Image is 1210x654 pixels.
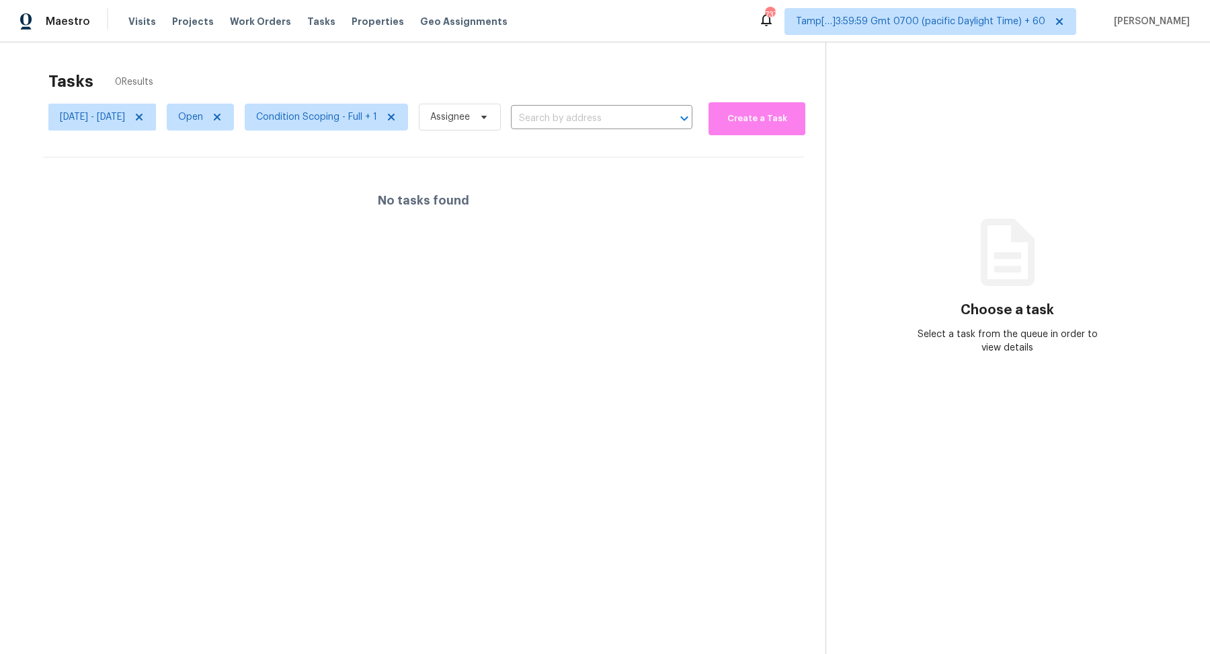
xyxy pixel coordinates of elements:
span: Visits [128,15,156,28]
div: Select a task from the queue in order to view details [917,328,1098,355]
span: Work Orders [230,15,291,28]
span: Properties [352,15,404,28]
h3: Choose a task [961,303,1054,317]
span: Geo Assignments [420,15,508,28]
span: Tamp[…]3:59:59 Gmt 0700 (pacific Daylight Time) + 60 [796,15,1045,28]
span: Maestro [46,15,90,28]
span: Assignee [430,110,470,124]
span: Condition Scoping - Full + 1 [256,110,377,124]
span: Projects [172,15,214,28]
span: [PERSON_NAME] [1108,15,1190,28]
button: Open [675,109,694,128]
div: 737 [765,8,774,22]
input: Search by address [511,108,655,129]
h4: No tasks found [378,194,469,207]
h2: Tasks [48,75,93,88]
button: Create a Task [709,102,805,135]
span: Tasks [307,17,335,26]
span: 0 Results [115,75,153,89]
span: Create a Task [715,111,799,126]
span: [DATE] - [DATE] [60,110,125,124]
span: Open [178,110,203,124]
